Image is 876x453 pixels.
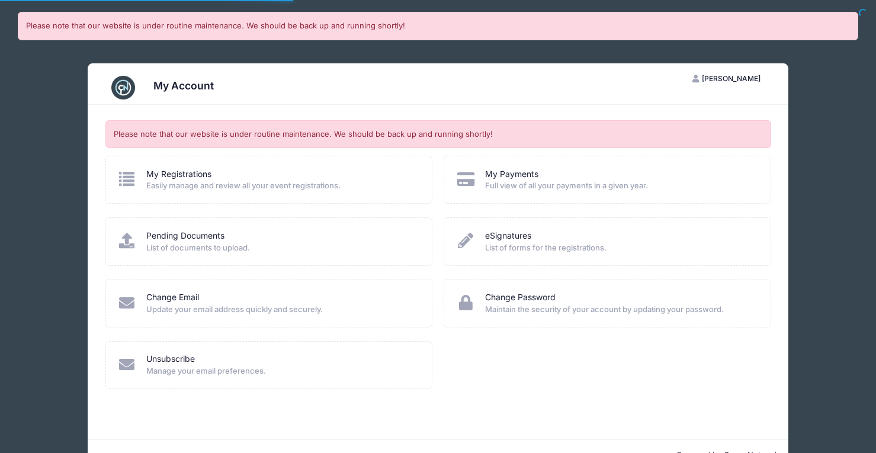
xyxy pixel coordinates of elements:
[702,74,761,83] span: [PERSON_NAME]
[105,120,771,149] div: Please note that our website is under routine maintenance. We should be back up and running shortly!
[146,180,416,192] span: Easily manage and review all your event registrations.
[485,304,755,316] span: Maintain the security of your account by updating your password.
[111,76,135,99] img: CampNetwork
[18,12,858,40] div: Please note that our website is under routine maintenance. We should be back up and running shortly!
[146,291,199,304] a: Change Email
[146,230,224,242] a: Pending Documents
[146,168,211,181] a: My Registrations
[485,291,556,304] a: Change Password
[682,69,771,89] button: [PERSON_NAME]
[146,353,195,365] a: Unsubscribe
[485,168,538,181] a: My Payments
[146,242,416,254] span: List of documents to upload.
[485,180,755,192] span: Full view of all your payments in a given year.
[485,230,531,242] a: eSignatures
[153,79,214,92] h3: My Account
[485,242,755,254] span: List of forms for the registrations.
[146,304,416,316] span: Update your email address quickly and securely.
[146,365,416,377] span: Manage your email preferences.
